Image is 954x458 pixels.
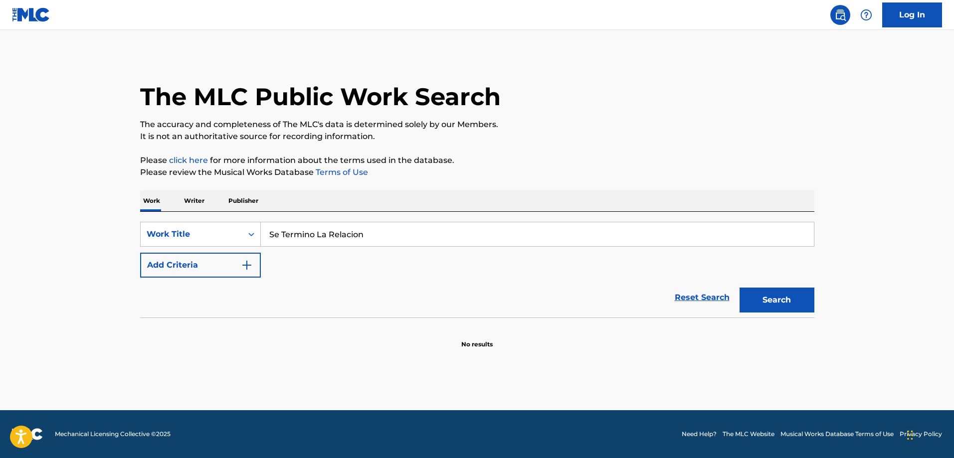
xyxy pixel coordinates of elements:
[314,167,368,177] a: Terms of Use
[140,222,814,317] form: Search Form
[140,82,501,112] h1: The MLC Public Work Search
[225,190,261,211] p: Publisher
[882,2,942,27] a: Log In
[12,7,50,22] img: MLC Logo
[12,428,43,440] img: logo
[740,288,814,312] button: Search
[834,9,846,21] img: search
[860,9,872,21] img: help
[55,430,171,439] span: Mechanical Licensing Collective © 2025
[169,155,208,165] a: click here
[900,430,942,439] a: Privacy Policy
[780,430,894,439] a: Musical Works Database Terms of Use
[140,166,814,178] p: Please review the Musical Works Database
[723,430,774,439] a: The MLC Website
[140,119,814,131] p: The accuracy and completeness of The MLC's data is determined solely by our Members.
[140,190,163,211] p: Work
[140,154,814,166] p: Please for more information about the terms used in the database.
[907,420,913,450] div: Drag
[904,410,954,458] iframe: Chat Widget
[830,5,850,25] a: Public Search
[856,5,876,25] div: Help
[670,287,735,308] a: Reset Search
[461,328,493,349] p: No results
[682,430,717,439] a: Need Help?
[140,253,261,278] button: Add Criteria
[241,259,253,271] img: 9d2ae6d4665cec9f34b9.svg
[181,190,207,211] p: Writer
[147,228,236,240] div: Work Title
[140,131,814,143] p: It is not an authoritative source for recording information.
